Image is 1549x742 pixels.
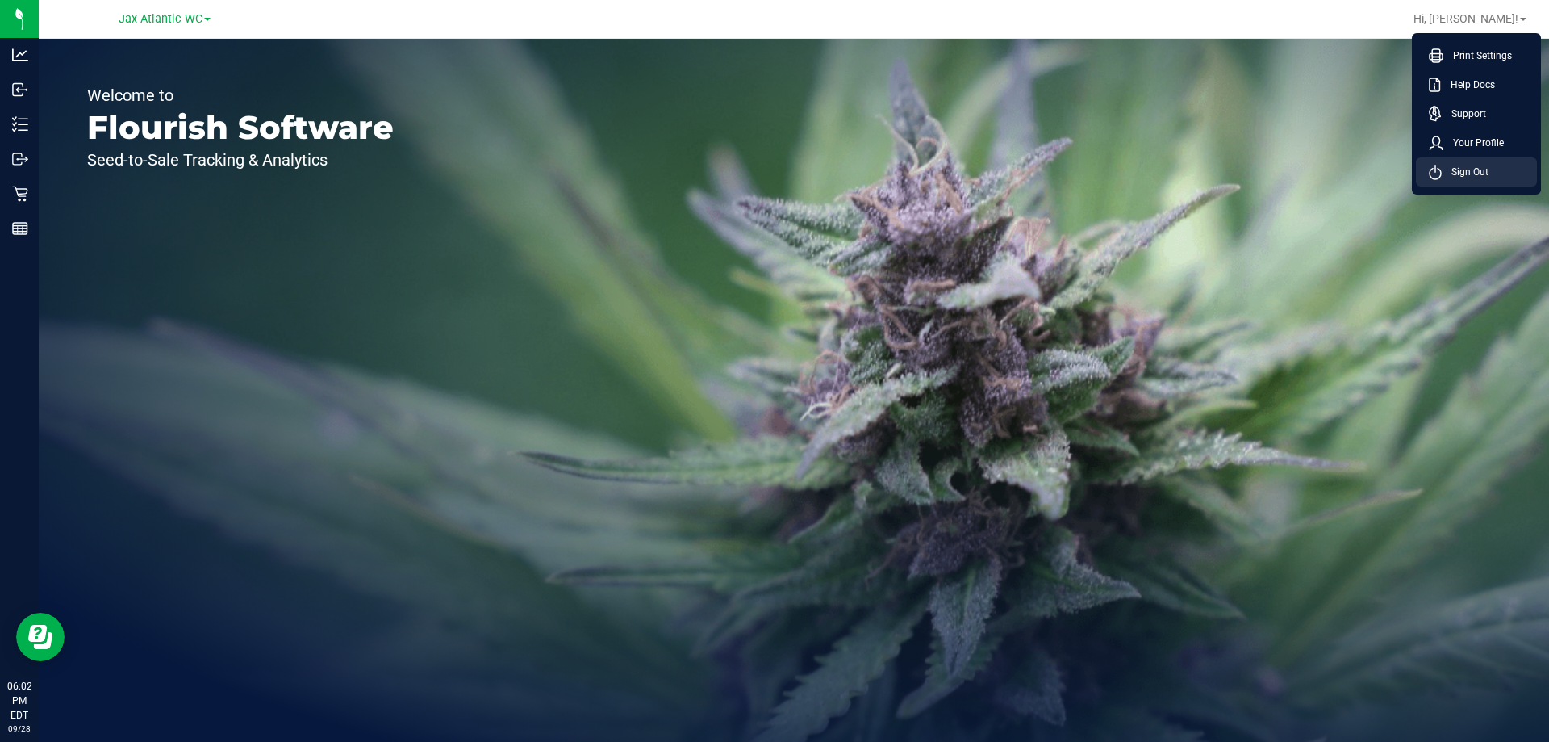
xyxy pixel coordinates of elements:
span: Jax Atlantic WC [119,12,202,26]
p: 09/28 [7,723,31,735]
span: Hi, [PERSON_NAME]! [1413,12,1518,25]
span: Support [1442,106,1486,122]
inline-svg: Retail [12,186,28,202]
p: Flourish Software [87,111,394,144]
span: Help Docs [1441,77,1495,93]
inline-svg: Reports [12,220,28,237]
span: Your Profile [1443,135,1504,151]
p: 06:02 PM EDT [7,679,31,723]
inline-svg: Inventory [12,116,28,132]
p: Welcome to [87,87,394,103]
inline-svg: Inbound [12,82,28,98]
inline-svg: Outbound [12,151,28,167]
li: Sign Out [1416,157,1537,187]
a: Help Docs [1429,77,1530,93]
iframe: Resource center [16,613,65,661]
span: Print Settings [1443,48,1512,64]
a: Support [1429,106,1530,122]
inline-svg: Analytics [12,47,28,63]
p: Seed-to-Sale Tracking & Analytics [87,152,394,168]
span: Sign Out [1442,164,1488,180]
